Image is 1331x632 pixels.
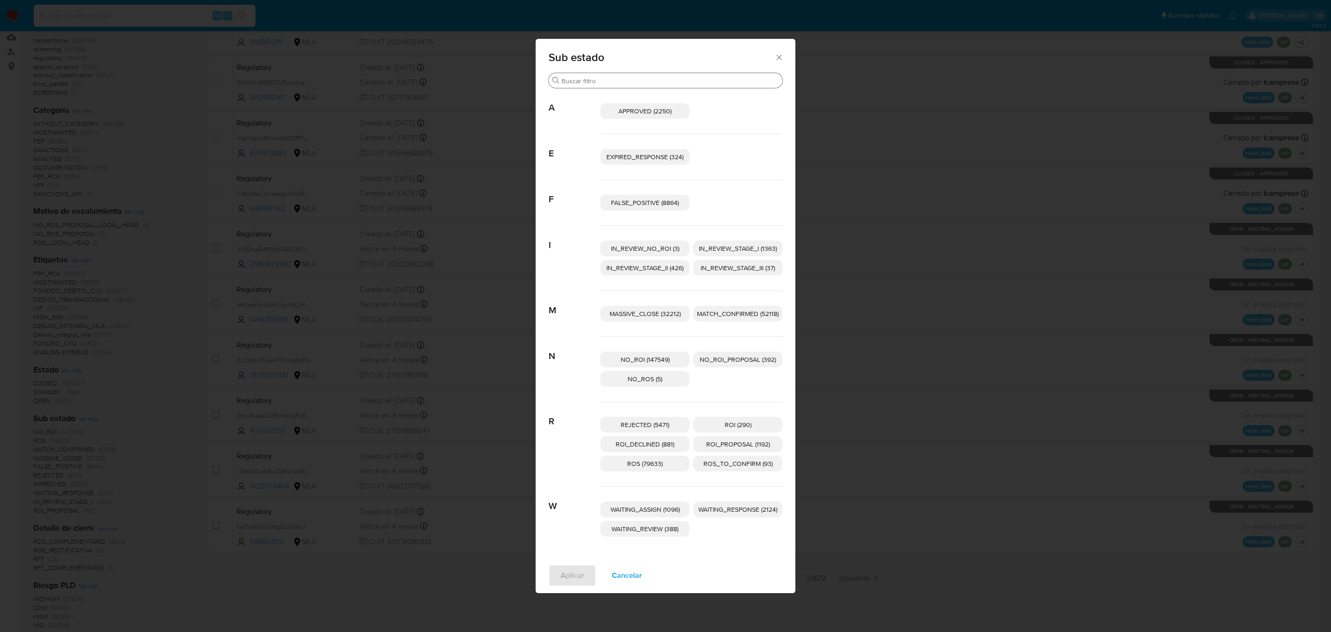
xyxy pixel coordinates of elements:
[600,241,690,256] div: IN_REVIEW_NO_ROI (3)
[549,487,600,512] span: W
[703,459,773,468] span: ROS_TO_CONFIRM (93)
[693,260,782,276] div: IN_REVIEW_STAGE_III (37)
[610,309,681,318] span: MASSIVE_CLOSE (32212)
[621,355,670,364] span: NO_ROI (147549)
[693,417,782,433] div: ROI (290)
[611,505,680,514] span: WAITING_ASSIGN (1096)
[549,134,600,159] span: E
[611,244,679,253] span: IN_REVIEW_NO_ROI (3)
[549,337,600,362] span: N
[562,77,779,85] input: Buscar filtro
[698,505,777,514] span: WAITING_RESPONSE (2124)
[600,306,690,322] div: MASSIVE_CLOSE (32212)
[600,352,690,367] div: NO_ROI (147549)
[549,180,600,205] span: F
[600,521,690,537] div: WAITING_REVIEW (388)
[549,88,600,113] span: A
[606,152,684,161] span: EXPIRED_RESPONSE (324)
[549,291,600,316] span: M
[697,309,779,318] span: MATCH_CONFIRMED (52118)
[775,53,783,61] button: Cerrar
[616,440,674,449] span: ROI_DECLINED (881)
[600,417,690,433] div: REJECTED (5471)
[701,263,775,273] span: IN_REVIEW_STAGE_III (37)
[549,52,775,63] span: Sub estado
[618,106,672,116] span: APPROVED (2250)
[693,436,782,452] div: ROI_PROPOSAL (1192)
[600,103,690,119] div: APPROVED (2250)
[699,244,777,253] span: IN_REVIEW_STAGE_I (1363)
[621,420,669,429] span: REJECTED (5471)
[693,456,782,471] div: ROS_TO_CONFIRM (93)
[693,306,782,322] div: MATCH_CONFIRMED (52118)
[706,440,770,449] span: ROI_PROPOSAL (1192)
[693,352,782,367] div: NO_ROI_PROPOSAL (392)
[606,263,684,273] span: IN_REVIEW_STAGE_II (426)
[611,198,679,207] span: FALSE_POSITIVE (8864)
[552,77,560,84] button: Buscar
[628,374,662,384] span: NO_ROS (5)
[693,502,782,517] div: WAITING_RESPONSE (2124)
[611,524,678,533] span: WAITING_REVIEW (388)
[600,260,690,276] div: IN_REVIEW_STAGE_II (426)
[600,149,690,165] div: EXPIRED_RESPONSE (324)
[600,502,690,517] div: WAITING_ASSIGN (1096)
[693,241,782,256] div: IN_REVIEW_STAGE_I (1363)
[612,565,642,586] span: Cancelar
[600,436,690,452] div: ROI_DECLINED (881)
[549,226,600,251] span: I
[600,456,690,471] div: ROS (79633)
[600,371,690,387] div: NO_ROS (5)
[600,564,654,587] button: Cancelar
[700,355,776,364] span: NO_ROI_PROPOSAL (392)
[549,402,600,427] span: R
[725,420,751,429] span: ROI (290)
[627,459,663,468] span: ROS (79633)
[600,195,690,211] div: FALSE_POSITIVE (8864)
